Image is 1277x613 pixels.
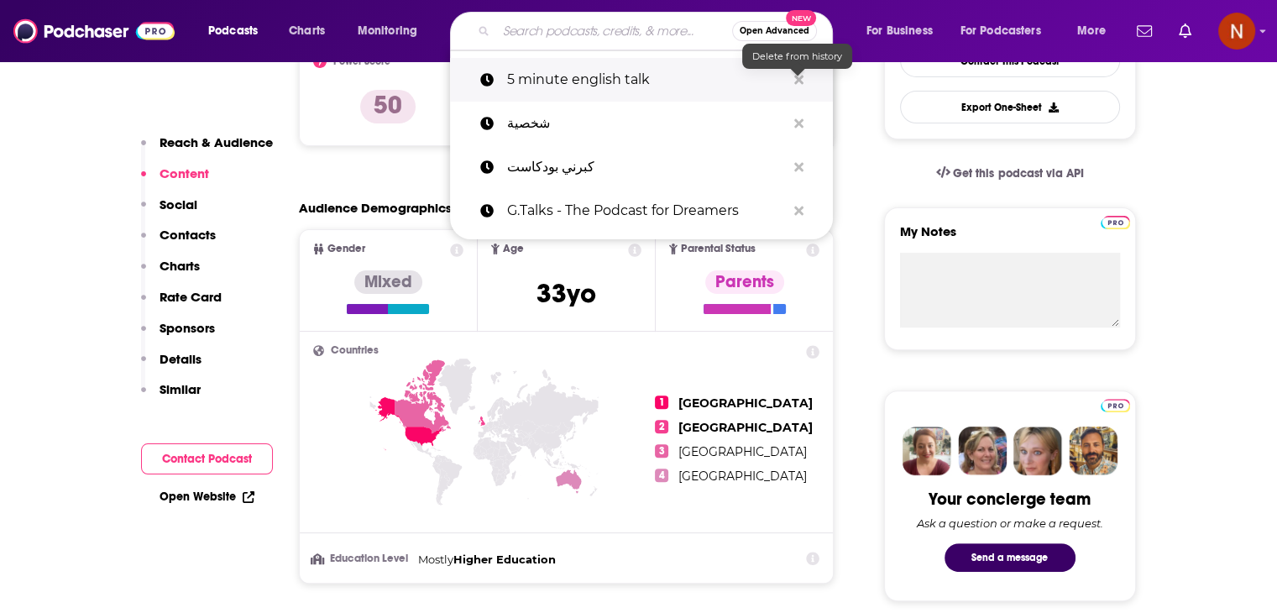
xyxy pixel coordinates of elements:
[141,289,222,320] button: Rate Card
[141,381,201,412] button: Similar
[923,153,1097,194] a: Get this podcast via API
[507,145,786,189] p: كبرني بودكاست
[655,396,668,409] span: 1
[141,258,200,289] button: Charts
[141,443,273,474] button: Contact Podcast
[1130,17,1159,45] a: Show notifications dropdown
[358,19,417,43] span: Monitoring
[917,516,1103,530] div: Ask a question or make a request.
[160,351,201,367] p: Details
[299,200,452,216] h2: Audience Demographics
[160,490,254,504] a: Open Website
[450,102,833,145] a: شخصية
[160,289,222,305] p: Rate Card
[1172,17,1198,45] a: Show notifications dropdown
[141,134,273,165] button: Reach & Audience
[655,444,668,458] span: 3
[1077,19,1106,43] span: More
[900,223,1120,253] label: My Notes
[536,277,596,310] span: 33 yo
[496,18,732,45] input: Search podcasts, credits, & more...
[958,427,1007,475] img: Barbara Profile
[945,543,1076,572] button: Send a message
[141,227,216,258] button: Contacts
[678,420,813,435] span: [GEOGRAPHIC_DATA]
[141,351,201,382] button: Details
[1101,396,1130,412] a: Pro website
[960,19,1041,43] span: For Podcasters
[450,189,833,233] a: G.Talks - The Podcast for Dreamers
[346,18,439,45] button: open menu
[507,102,786,145] p: شخصية
[331,345,379,356] span: Countries
[418,553,453,566] span: Mostly
[1101,399,1130,412] img: Podchaser Pro
[786,10,816,26] span: New
[327,244,365,254] span: Gender
[503,244,524,254] span: Age
[160,165,209,181] p: Content
[678,469,807,484] span: [GEOGRAPHIC_DATA]
[360,90,416,123] p: 50
[1218,13,1255,50] span: Logged in as AdelNBM
[953,166,1083,181] span: Get this podcast via API
[160,134,273,150] p: Reach & Audience
[313,553,411,564] h3: Education Level
[160,196,197,212] p: Social
[1218,13,1255,50] button: Show profile menu
[450,145,833,189] a: كبرني بودكاست
[900,91,1120,123] button: Export One-Sheet
[160,381,201,397] p: Similar
[678,396,813,411] span: [GEOGRAPHIC_DATA]
[903,427,951,475] img: Sydney Profile
[732,21,817,41] button: Open AdvancedNew
[13,15,175,47] img: Podchaser - Follow, Share and Rate Podcasts
[208,19,258,43] span: Podcasts
[678,444,807,459] span: [GEOGRAPHIC_DATA]
[160,258,200,274] p: Charts
[141,320,215,351] button: Sponsors
[655,469,668,482] span: 4
[740,27,809,35] span: Open Advanced
[354,270,422,294] div: Mixed
[507,189,786,233] p: G.Talks - The Podcast for Dreamers
[141,196,197,228] button: Social
[655,420,668,433] span: 2
[1069,427,1117,475] img: Jon Profile
[866,19,933,43] span: For Business
[929,489,1091,510] div: Your concierge team
[289,19,325,43] span: Charts
[1065,18,1127,45] button: open menu
[1218,13,1255,50] img: User Profile
[742,44,852,69] div: Delete from history
[278,18,335,45] a: Charts
[196,18,280,45] button: open menu
[950,18,1065,45] button: open menu
[507,58,786,102] p: 5 minute english talk
[855,18,954,45] button: open menu
[1013,427,1062,475] img: Jules Profile
[141,165,209,196] button: Content
[705,270,784,294] div: Parents
[453,553,556,566] span: Higher Education
[160,320,215,336] p: Sponsors
[681,244,756,254] span: Parental Status
[160,227,216,243] p: Contacts
[450,58,833,102] a: 5 minute english talk
[1101,213,1130,229] a: Pro website
[466,12,849,50] div: Search podcasts, credits, & more...
[1101,216,1130,229] img: Podchaser Pro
